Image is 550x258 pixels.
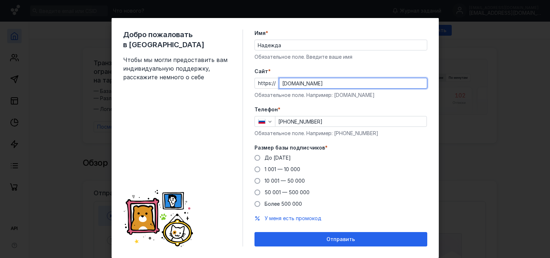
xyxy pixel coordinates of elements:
span: Размер базы подписчиков [254,144,325,151]
div: Обязательное поле. Например: [DOMAIN_NAME] [254,92,427,99]
span: Cайт [254,68,268,75]
div: Обязательное поле. Введите ваше имя [254,53,427,61]
button: Отправить [254,232,427,246]
span: Добро пожаловать в [GEOGRAPHIC_DATA] [123,30,231,50]
span: 10 001 — 50 000 [265,178,305,184]
span: Имя [254,30,266,37]
span: Чтобы мы могли предоставить вам индивидуальную поддержку, расскажите немного о себе [123,55,231,81]
span: 50 001 — 500 000 [265,189,310,195]
span: Более 500 000 [265,201,302,207]
div: Обязательное поле. Например: [PHONE_NUMBER] [254,130,427,137]
span: Отправить [326,236,355,243]
span: До [DATE] [265,155,291,161]
span: 1 001 — 10 000 [265,166,300,172]
button: У меня есть промокод [265,215,321,222]
span: Телефон [254,106,278,113]
span: У меня есть промокод [265,215,321,221]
